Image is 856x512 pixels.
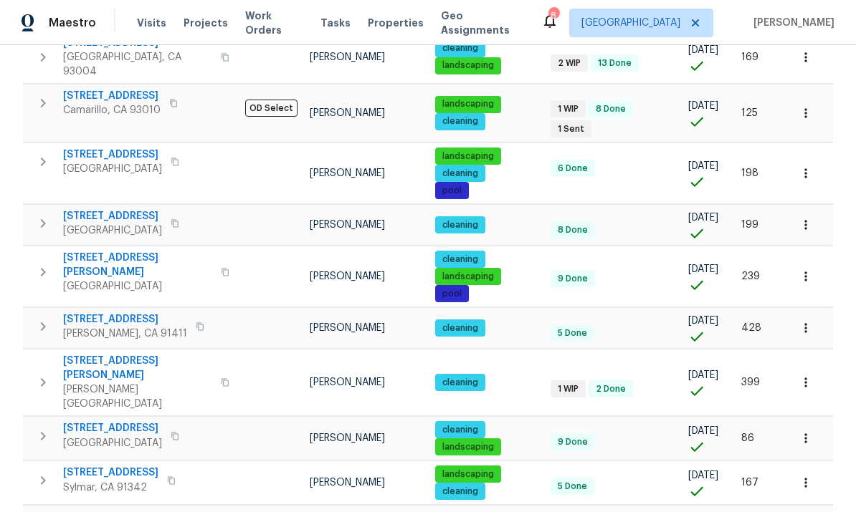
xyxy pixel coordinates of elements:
span: landscaping [437,98,500,110]
span: 428 [741,323,761,333]
span: [DATE] [688,45,718,55]
span: 8 Done [552,224,594,236]
span: Sylmar, CA 91342 [63,480,158,495]
span: Camarillo, CA 93010 [63,103,161,117]
span: [STREET_ADDRESS] [63,148,162,162]
span: 9 Done [552,273,594,285]
span: 198 [741,168,758,178]
span: [PERSON_NAME][GEOGRAPHIC_DATA] [63,382,212,411]
span: [STREET_ADDRESS] [63,89,161,103]
span: 5 Done [552,480,593,493]
span: 167 [741,478,758,488]
span: 13 Done [592,57,637,69]
span: 1 Sent [552,123,590,135]
div: 8 [548,9,558,23]
span: pool [437,288,467,300]
span: 239 [741,271,760,281]
span: Properties [368,16,424,30]
span: cleaning [437,115,484,127]
span: [PERSON_NAME] [748,16,834,30]
span: cleaning [437,377,484,389]
span: cleaning [437,168,484,180]
span: [DATE] [688,370,718,380]
span: 169 [741,52,758,62]
span: cleaning [437,219,484,231]
span: [GEOGRAPHIC_DATA], CA 93004 [63,50,212,79]
span: [DATE] [688,213,718,223]
span: cleaning [437,486,484,498]
span: 199 [741,220,758,230]
span: Maestro [49,16,96,30]
span: [STREET_ADDRESS] [63,421,162,435]
span: landscaping [437,271,500,283]
span: pool [437,185,467,197]
span: 1 WIP [552,383,584,395]
span: [PERSON_NAME] [310,108,385,118]
span: [PERSON_NAME], CA 91411 [63,327,187,341]
span: [PERSON_NAME] [310,52,385,62]
span: cleaning [437,322,484,334]
span: [GEOGRAPHIC_DATA] [63,279,212,294]
span: [STREET_ADDRESS][PERSON_NAME] [63,354,212,382]
span: 9 Done [552,436,594,448]
span: [DATE] [688,316,718,326]
span: [PERSON_NAME] [310,168,385,178]
span: 5 Done [552,327,593,339]
span: [PERSON_NAME] [310,323,385,333]
span: [DATE] [688,264,718,274]
span: 1 WIP [552,103,584,115]
span: cleaning [437,253,484,266]
span: [PERSON_NAME] [310,220,385,230]
span: [GEOGRAPHIC_DATA] [63,223,162,238]
span: landscaping [437,441,500,453]
span: OD Select [245,100,298,117]
span: landscaping [437,59,500,72]
span: Tasks [320,18,351,28]
span: [PERSON_NAME] [310,377,385,387]
span: Visits [137,16,166,30]
span: Work Orders [245,9,303,37]
span: [STREET_ADDRESS] [63,209,162,223]
span: cleaning [437,424,484,436]
span: [DATE] [688,426,718,436]
span: 399 [741,377,760,387]
span: 2 WIP [552,57,586,69]
span: [PERSON_NAME] [310,478,385,488]
span: [GEOGRAPHIC_DATA] [63,162,162,176]
span: [GEOGRAPHIC_DATA] [581,16,680,30]
span: Geo Assignments [441,9,524,37]
span: landscaping [437,468,500,480]
span: [PERSON_NAME] [310,433,385,443]
span: [GEOGRAPHIC_DATA] [63,436,162,450]
span: [DATE] [688,470,718,480]
span: [DATE] [688,161,718,171]
span: 2 Done [590,383,632,395]
span: [DATE] [688,101,718,111]
span: cleaning [437,42,484,54]
span: [PERSON_NAME] [310,271,385,281]
span: 86 [741,433,754,443]
span: [STREET_ADDRESS] [63,312,187,327]
span: [STREET_ADDRESS] [63,465,158,480]
span: landscaping [437,150,500,163]
span: 6 Done [552,163,594,175]
span: Projects [184,16,228,30]
span: 125 [741,108,758,118]
span: [STREET_ADDRESS][PERSON_NAME] [63,251,212,279]
span: 8 Done [590,103,632,115]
